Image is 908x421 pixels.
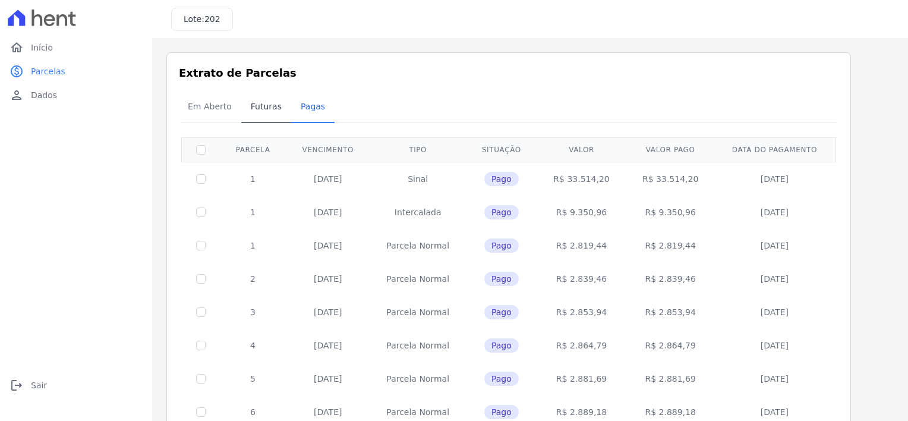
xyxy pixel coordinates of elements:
td: R$ 2.839,46 [537,262,626,296]
td: R$ 2.881,69 [537,362,626,395]
a: Em Aberto [178,92,241,123]
th: Valor pago [626,137,715,162]
h3: Extrato de Parcelas [179,65,838,81]
a: personDados [5,83,147,107]
input: Só é possível selecionar pagamentos em aberto [196,374,206,384]
td: Sinal [370,162,466,196]
td: Parcela Normal [370,362,466,395]
td: R$ 2.853,94 [626,296,715,329]
td: Parcela Normal [370,296,466,329]
span: Em Aberto [181,95,239,118]
td: R$ 2.864,79 [537,329,626,362]
span: Início [31,42,53,54]
td: 3 [220,296,286,329]
span: Sair [31,379,47,391]
td: R$ 9.350,96 [537,196,626,229]
i: home [10,40,24,55]
a: Futuras [241,92,291,123]
td: R$ 2.819,44 [537,229,626,262]
h3: Lote: [184,13,220,26]
span: Pago [484,272,519,286]
span: Pago [484,305,519,319]
td: R$ 2.853,94 [537,296,626,329]
td: R$ 2.819,44 [626,229,715,262]
td: [DATE] [286,362,370,395]
td: [DATE] [715,162,834,196]
a: homeInício [5,36,147,59]
span: Pago [484,205,519,219]
td: 2 [220,262,286,296]
i: paid [10,64,24,78]
a: paidParcelas [5,59,147,83]
td: 1 [220,196,286,229]
input: Só é possível selecionar pagamentos em aberto [196,341,206,350]
a: Pagas [291,92,335,123]
input: Só é possível selecionar pagamentos em aberto [196,407,206,417]
span: Futuras [244,95,289,118]
input: Só é possível selecionar pagamentos em aberto [196,208,206,217]
td: [DATE] [286,329,370,362]
span: Pago [484,172,519,186]
td: R$ 2.881,69 [626,362,715,395]
span: Parcelas [31,65,65,77]
td: R$ 2.839,46 [626,262,715,296]
td: R$ 33.514,20 [626,162,715,196]
i: logout [10,378,24,392]
input: Só é possível selecionar pagamentos em aberto [196,174,206,184]
td: Intercalada [370,196,466,229]
span: Pago [484,238,519,253]
span: Pago [484,405,519,419]
td: [DATE] [286,296,370,329]
td: Parcela Normal [370,262,466,296]
td: [DATE] [286,229,370,262]
span: 202 [204,14,220,24]
td: [DATE] [715,296,834,329]
td: R$ 33.514,20 [537,162,626,196]
span: Dados [31,89,57,101]
th: Valor [537,137,626,162]
th: Parcela [220,137,286,162]
span: Pago [484,338,519,353]
th: Vencimento [286,137,370,162]
input: Só é possível selecionar pagamentos em aberto [196,274,206,284]
td: 5 [220,362,286,395]
td: 1 [220,229,286,262]
td: [DATE] [286,162,370,196]
th: Tipo [370,137,466,162]
td: [DATE] [715,262,834,296]
td: Parcela Normal [370,329,466,362]
td: 1 [220,162,286,196]
td: [DATE] [715,229,834,262]
td: [DATE] [286,262,370,296]
td: [DATE] [286,196,370,229]
td: 4 [220,329,286,362]
td: [DATE] [715,362,834,395]
td: [DATE] [715,196,834,229]
span: Pagas [294,95,332,118]
input: Só é possível selecionar pagamentos em aberto [196,307,206,317]
span: Pago [484,372,519,386]
td: Parcela Normal [370,229,466,262]
td: [DATE] [715,329,834,362]
th: Data do pagamento [715,137,834,162]
a: logoutSair [5,373,147,397]
i: person [10,88,24,102]
td: R$ 9.350,96 [626,196,715,229]
input: Só é possível selecionar pagamentos em aberto [196,241,206,250]
th: Situação [466,137,537,162]
td: R$ 2.864,79 [626,329,715,362]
